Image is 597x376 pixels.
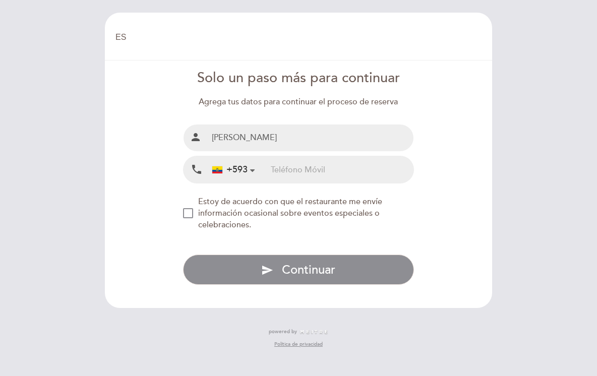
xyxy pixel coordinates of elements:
i: send [261,264,273,276]
button: send Continuar [183,255,414,285]
i: person [190,131,202,143]
md-checkbox: NEW_MODAL_AGREE_RESTAURANT_SEND_OCCASIONAL_INFO [183,196,414,231]
div: Solo un paso más para continuar [183,69,414,88]
i: local_phone [191,163,203,176]
div: Ecuador: +593 [208,157,259,182]
input: Nombre y Apellido [208,124,414,151]
img: MEITRE [300,330,328,335]
span: Estoy de acuerdo con que el restaurante me envíe información ocasional sobre eventos especiales o... [198,197,382,230]
div: +593 [212,163,248,176]
span: Continuar [282,263,335,277]
span: powered by [269,328,297,335]
input: Teléfono Móvil [271,156,413,183]
div: Agrega tus datos para continuar el proceso de reserva [183,96,414,108]
a: powered by [269,328,328,335]
a: Política de privacidad [274,341,323,348]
